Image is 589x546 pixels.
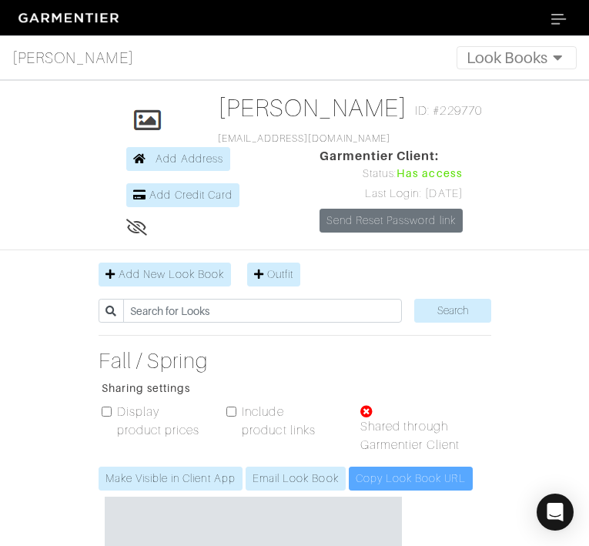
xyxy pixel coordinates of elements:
span: Garmentier Client: [320,147,463,166]
span: Outfit [267,268,293,280]
a: Add New Look Book [99,263,232,286]
span: Add Address [156,152,223,165]
button: Toggle navigation [457,46,577,69]
label: Include product links [242,403,323,440]
a: Add Address [126,147,230,171]
a: Email Look Book [246,467,346,491]
div: Status: [320,166,463,183]
span: [PERSON_NAME] [12,46,134,69]
label: Display product prices [117,403,206,440]
a: Fall / Spring [99,348,491,374]
a: [PERSON_NAME] [12,42,134,73]
a: Send Reset Password link [320,209,463,233]
button: Toggle navigation [541,6,577,29]
span: Add New Look Book [119,268,225,280]
a: Outfit [247,263,300,286]
a: [PERSON_NAME] [218,94,408,122]
div: Open Intercom Messenger [537,494,574,531]
a: [EMAIL_ADDRESS][DOMAIN_NAME] [218,133,390,144]
img: garmentier-logo-header-white-b43fb05a5012e4ada735d5af1a66efaba907eab6374d6393d1fbf88cb4ef424d.png [12,7,128,29]
span: ID: #229770 [415,102,482,120]
a: Make Visible in Client App [99,467,243,491]
div: Last Login: [DATE] [320,186,463,203]
span: Has access [397,166,463,183]
label: Shared through Garmentier Client [360,417,502,454]
input: Search for Looks [123,299,402,323]
a: Add Credit Card [126,183,239,207]
p: Sharing settings [102,380,491,397]
span: Add Credit Card [149,189,233,201]
input: Search [414,299,491,323]
img: menu_icon-7755f865694eea3fb4fb14317b3345316082ae68df1676627169483aed1b22b2.svg [551,14,567,25]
